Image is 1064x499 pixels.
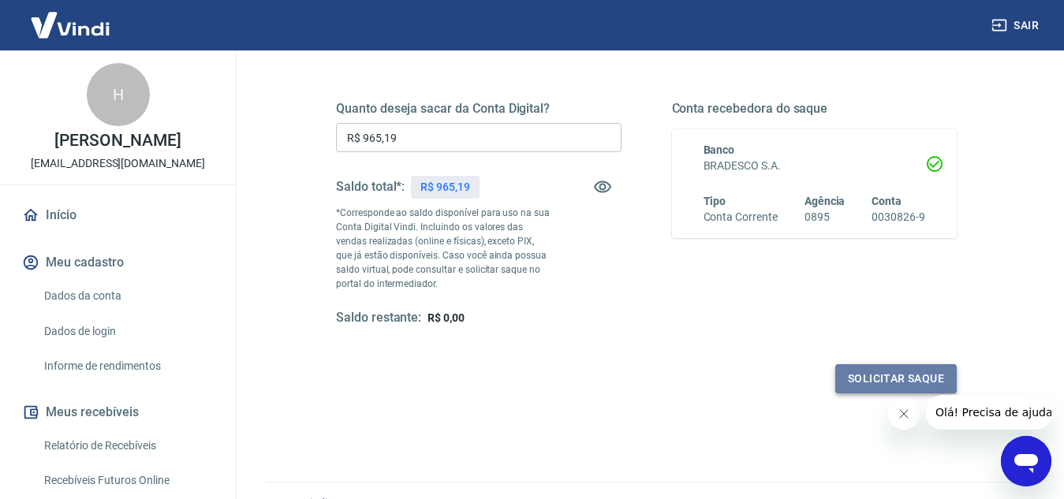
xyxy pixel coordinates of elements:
[9,11,133,24] span: Olá! Precisa de ajuda?
[38,464,217,497] a: Recebíveis Futuros Online
[805,195,846,207] span: Agência
[54,132,181,149] p: [PERSON_NAME]
[704,143,735,156] span: Banco
[336,206,550,291] p: *Corresponde ao saldo disponível para uso na sua Conta Digital Vindi. Incluindo os valores das ve...
[336,179,405,195] h5: Saldo total*:
[1001,436,1051,486] iframe: Button to launch messaging window
[926,395,1051,430] iframe: Message from company
[19,1,121,49] img: Vindi
[672,101,958,117] h5: Conta recebedora do saque
[38,315,217,348] a: Dados de login
[38,280,217,312] a: Dados da conta
[336,310,421,326] h5: Saldo restante:
[38,350,217,382] a: Informe de rendimentos
[19,395,217,430] button: Meus recebíveis
[427,311,465,324] span: R$ 0,00
[805,209,846,225] h6: 0895
[19,245,217,280] button: Meu cadastro
[87,63,150,126] div: H
[988,11,1045,40] button: Sair
[336,101,622,117] h5: Quanto deseja sacar da Conta Digital?
[704,195,726,207] span: Tipo
[872,209,925,225] h6: 0030826-9
[704,209,778,225] h6: Conta Corrente
[835,364,957,393] button: Solicitar saque
[704,158,926,174] h6: BRADESCO S.A.
[31,155,205,172] p: [EMAIL_ADDRESS][DOMAIN_NAME]
[19,198,217,233] a: Início
[420,179,470,196] p: R$ 965,19
[888,398,920,430] iframe: Close message
[38,430,217,462] a: Relatório de Recebíveis
[872,195,902,207] span: Conta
